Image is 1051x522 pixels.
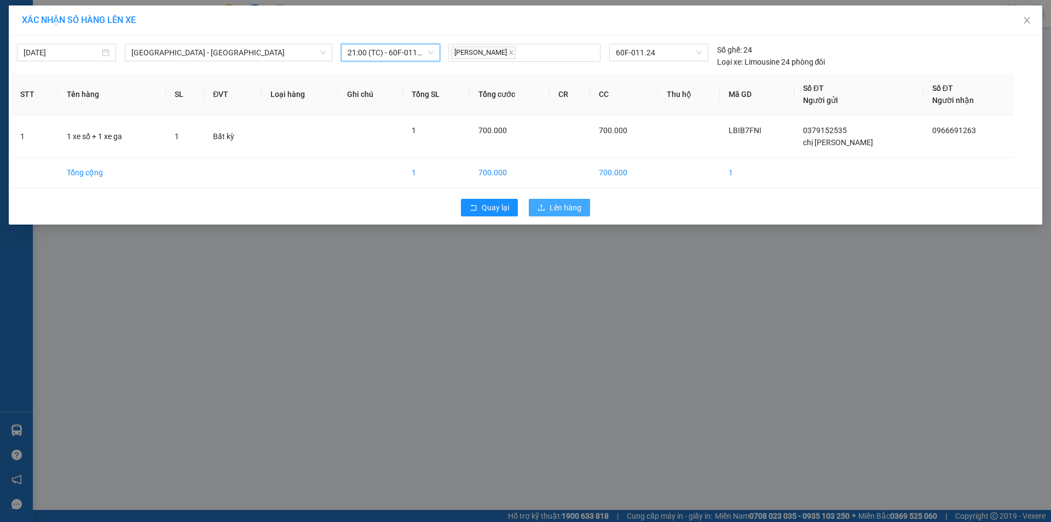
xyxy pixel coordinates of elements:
[550,73,590,116] th: CR
[478,126,507,135] span: 700.000
[204,116,262,158] td: Bất kỳ
[58,116,165,158] td: 1 xe số + 1 xe ga
[470,204,477,213] span: rollback
[717,56,743,68] span: Loại xe:
[166,73,205,116] th: SL
[47,34,123,55] span: VP Bình Dương: 36 Xuyên Á, [PERSON_NAME], Dĩ An, [GEOGRAPHIC_DATA]
[803,126,847,135] span: 0379152535
[717,44,742,56] span: Số ghế:
[60,73,94,80] strong: 0333 161718
[720,158,794,188] td: 1
[482,202,509,214] span: Quay lại
[720,73,794,116] th: Mã GD
[616,44,701,61] span: 60F-011.24
[1023,16,1031,25] span: close
[550,202,581,214] span: Lên hàng
[599,126,627,135] span: 700.000
[131,44,326,61] span: Sài Gòn - Đà Lạt
[338,73,403,116] th: Ghi chú
[1012,5,1042,36] button: Close
[58,73,165,116] th: Tên hàng
[58,158,165,188] td: Tổng cộng
[590,158,658,188] td: 700.000
[22,15,136,25] span: XÁC NHẬN SỐ HÀNG LÊN XE
[803,138,873,147] span: chị [PERSON_NAME]
[509,50,514,55] span: close
[470,158,550,188] td: 700.000
[47,6,135,16] strong: PHONG PHÚ EXPRESS
[932,126,976,135] span: 0966691263
[403,73,470,116] th: Tổng SL
[658,73,720,116] th: Thu hộ
[262,73,338,116] th: Loại hàng
[803,84,824,93] span: Số ĐT
[47,73,94,80] span: SĐT:
[412,126,416,135] span: 1
[470,73,550,116] th: Tổng cước
[348,44,434,61] span: 21:00 (TC) - 60F-011.24
[47,57,161,71] span: VP [GEOGRAPHIC_DATA]: 84C KQH [PERSON_NAME], P.7, [GEOGRAPHIC_DATA]
[529,199,590,216] button: uploadLên hàng
[932,84,953,93] span: Số ĐT
[24,47,100,59] input: 12/10/2025
[803,96,838,105] span: Người gửi
[5,24,45,63] img: logo
[729,126,761,135] span: LBIB7FNI
[717,56,825,68] div: Limousine 24 phòng đôi
[175,132,179,141] span: 1
[461,199,518,216] button: rollbackQuay lại
[717,44,752,56] div: 24
[204,73,262,116] th: ĐVT
[403,158,470,188] td: 1
[590,73,658,116] th: CC
[11,116,58,158] td: 1
[11,73,58,116] th: STT
[47,18,148,32] span: VP HCM: 522 [PERSON_NAME], P.4, Q.[GEOGRAPHIC_DATA]
[932,96,974,105] span: Người nhận
[320,49,326,56] span: down
[538,204,545,213] span: upload
[451,47,516,59] span: [PERSON_NAME]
